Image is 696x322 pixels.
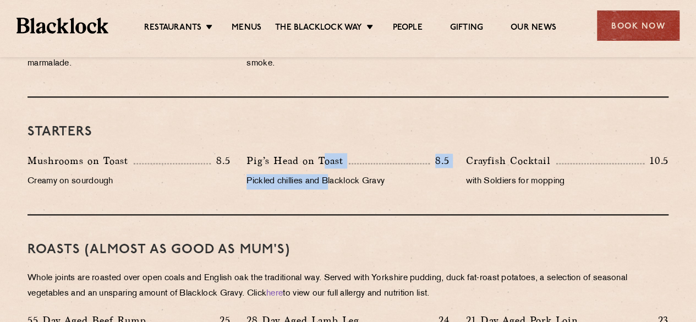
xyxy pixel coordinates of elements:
[275,23,362,35] a: The Blacklock Way
[144,23,201,35] a: Restaurants
[246,153,349,168] p: Pig’s Head on Toast
[430,154,450,168] p: 8.5
[450,23,483,35] a: Gifting
[28,153,134,168] p: Mushrooms on Toast
[232,23,261,35] a: Menus
[211,154,231,168] p: 8.5
[28,271,668,302] p: Whole joints are roasted over open coals and English oak the traditional way. Served with Yorkshi...
[511,23,556,35] a: Our News
[644,154,668,168] p: 10.5
[266,290,283,298] a: here
[466,174,668,189] p: with Soldiers for mopping
[597,10,679,41] div: Book Now
[28,125,668,139] h3: Starters
[17,18,108,33] img: BL_Textured_Logo-footer-cropped.svg
[28,174,230,189] p: Creamy on sourdough
[28,243,668,257] h3: Roasts (Almost as good as Mum's)
[246,174,449,189] p: Pickled chillies and Blacklock Gravy
[466,153,556,168] p: Crayfish Cocktail
[392,23,422,35] a: People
